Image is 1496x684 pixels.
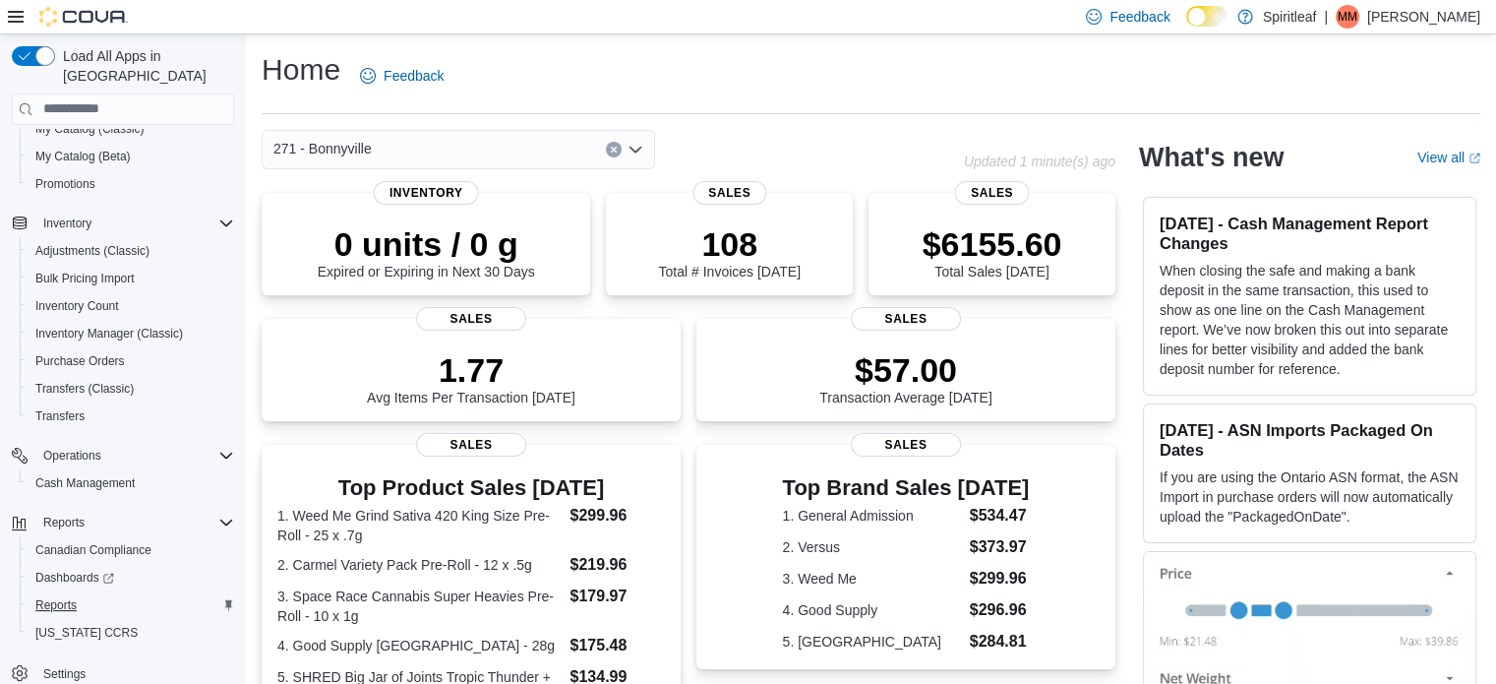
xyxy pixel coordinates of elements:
span: Inventory Manager (Classic) [35,326,183,342]
button: Cash Management [20,469,242,497]
button: Reports [20,591,242,619]
button: Operations [4,442,242,469]
div: Transaction Average [DATE] [819,350,992,405]
span: My Catalog (Classic) [28,117,234,141]
button: Operations [35,444,109,467]
span: Inventory [35,212,234,235]
span: Adjustments (Classic) [35,243,150,259]
a: Purchase Orders [28,349,133,373]
span: Transfers (Classic) [28,377,234,401]
button: Clear input [606,142,622,157]
h3: [DATE] - Cash Management Report Changes [1160,214,1460,253]
span: Dashboards [35,570,114,586]
span: Bulk Pricing Import [28,267,234,290]
span: Transfers [28,404,234,428]
span: Settings [43,666,86,682]
button: Inventory [35,212,99,235]
span: [US_STATE] CCRS [35,625,138,641]
h2: What's new [1139,142,1284,173]
h3: Top Brand Sales [DATE] [783,476,1030,500]
dd: $219.96 [569,553,664,577]
a: Cash Management [28,471,143,495]
span: Sales [416,433,526,457]
dt: 3. Space Race Cannabis Super Heavies Pre-Roll - 10 x 1g [277,587,562,626]
dt: 2. Versus [783,537,962,557]
span: Inventory Count [35,298,119,314]
div: Melissa M [1336,5,1359,29]
h1: Home [262,50,340,90]
span: Reports [28,593,234,617]
dt: 1. General Admission [783,506,962,526]
span: Cash Management [35,475,135,491]
p: If you are using the Ontario ASN format, the ASN Import in purchase orders will now automatically... [1160,467,1460,527]
button: Inventory Count [20,292,242,320]
button: Transfers [20,403,242,430]
p: 1.77 [367,350,575,390]
span: Inventory [43,216,91,231]
button: Reports [35,511,92,534]
dt: 1. Weed Me Grind Sativa 420 King Size Pre-Roll - 25 x .7g [277,506,562,545]
button: Adjustments (Classic) [20,237,242,265]
span: Inventory Manager (Classic) [28,322,234,345]
div: Expired or Expiring in Next 30 Days [318,224,535,280]
p: Spiritleaf [1263,5,1316,29]
p: [PERSON_NAME] [1367,5,1480,29]
span: Reports [43,515,85,530]
button: Purchase Orders [20,347,242,375]
dt: 2. Carmel Variety Pack Pre-Roll - 12 x .5g [277,555,562,575]
img: Cova [39,7,128,27]
input: Dark Mode [1186,6,1227,27]
a: Promotions [28,172,103,196]
span: Canadian Compliance [35,542,151,558]
button: Bulk Pricing Import [20,265,242,292]
span: Washington CCRS [28,621,234,645]
span: Transfers [35,408,85,424]
dt: 3. Weed Me [783,569,962,589]
span: Feedback [384,66,444,86]
button: Open list of options [628,142,643,157]
button: Transfers (Classic) [20,375,242,403]
span: Sales [851,433,961,457]
a: Dashboards [20,564,242,591]
span: Inventory Count [28,294,234,318]
dd: $179.97 [569,585,664,608]
span: Dark Mode [1186,27,1187,28]
span: Sales [692,181,766,205]
span: Sales [416,307,526,331]
button: [US_STATE] CCRS [20,619,242,647]
p: $6155.60 [923,224,1062,264]
span: My Catalog (Beta) [28,145,234,168]
a: Reports [28,593,85,617]
p: 0 units / 0 g [318,224,535,264]
button: Canadian Compliance [20,536,242,564]
span: Reports [35,511,234,534]
dt: 4. Good Supply [GEOGRAPHIC_DATA] - 28g [277,636,562,655]
a: Transfers [28,404,92,428]
span: Sales [851,307,961,331]
a: Inventory Manager (Classic) [28,322,191,345]
a: My Catalog (Classic) [28,117,152,141]
span: Cash Management [28,471,234,495]
button: Reports [4,509,242,536]
button: My Catalog (Classic) [20,115,242,143]
span: Sales [955,181,1029,205]
svg: External link [1468,153,1480,164]
dt: 5. [GEOGRAPHIC_DATA] [783,632,962,652]
p: Updated 1 minute(s) ago [964,154,1115,169]
span: Dashboards [28,566,234,590]
span: Bulk Pricing Import [35,271,135,286]
button: Inventory [4,210,242,237]
a: Transfers (Classic) [28,377,142,401]
div: Total # Invoices [DATE] [658,224,800,280]
span: MM [1338,5,1357,29]
a: Adjustments (Classic) [28,239,157,263]
span: Feedback [1109,7,1169,27]
span: Promotions [35,176,95,192]
span: Adjustments (Classic) [28,239,234,263]
span: Transfers (Classic) [35,381,134,397]
a: [US_STATE] CCRS [28,621,146,645]
p: $57.00 [819,350,992,390]
span: My Catalog (Beta) [35,149,131,164]
dd: $284.81 [970,630,1030,653]
dd: $175.48 [569,634,664,657]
